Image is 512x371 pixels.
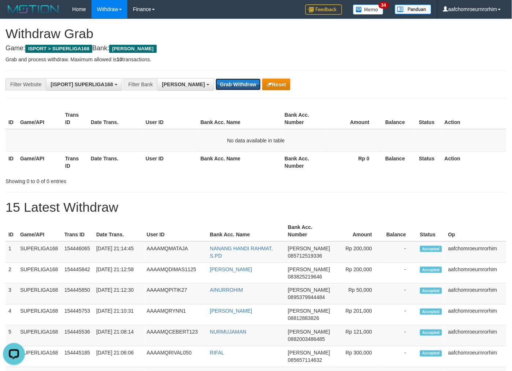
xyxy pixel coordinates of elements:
[17,221,62,241] th: Game/API
[416,152,442,172] th: Status
[282,108,327,129] th: Bank Acc. Number
[5,129,507,152] td: No data available in table
[17,152,62,172] th: Game/API
[445,284,507,305] td: aafchomroeurnrorhim
[25,45,92,53] span: ISPORT > SUPERLIGA168
[93,221,144,241] th: Date Trans.
[5,200,507,215] h1: 15 Latest Withdraw
[123,78,157,91] div: Filter Bank
[210,350,224,356] a: RIFAL
[51,81,113,87] span: [ISPORT] SUPERLIGA168
[198,152,282,172] th: Bank Acc. Name
[62,346,93,367] td: 154445185
[420,350,442,357] span: Accepted
[62,263,93,284] td: 154445842
[5,263,17,284] td: 2
[143,152,198,172] th: User ID
[62,108,88,129] th: Trans ID
[144,284,207,305] td: AAAAMQPITIK27
[417,221,445,241] th: Status
[143,108,198,129] th: User ID
[93,305,144,325] td: [DATE] 21:10:31
[62,221,93,241] th: Trans ID
[383,325,417,346] td: -
[445,241,507,263] td: aafchomroeurnrorhim
[62,284,93,305] td: 154445850
[93,325,144,346] td: [DATE] 21:08:14
[288,316,319,321] span: Copy 08812883826 to clipboard
[17,284,62,305] td: SUPERLIGA168
[383,241,417,263] td: -
[442,108,507,129] th: Action
[216,79,261,90] button: Grab Withdraw
[144,346,207,367] td: AAAAMQRIVAL050
[383,346,417,367] td: -
[144,221,207,241] th: User ID
[88,152,143,172] th: Date Trans.
[262,79,290,90] button: Reset
[383,305,417,325] td: -
[420,267,442,273] span: Accepted
[381,152,416,172] th: Balance
[420,288,442,294] span: Accepted
[210,308,252,314] a: [PERSON_NAME]
[5,175,208,185] div: Showing 0 to 0 of 0 entries
[17,241,62,263] td: SUPERLIGA168
[210,266,252,272] a: [PERSON_NAME]
[288,337,325,342] span: Copy 0882003486485 to clipboard
[381,108,416,129] th: Balance
[210,329,246,335] a: NURMUJAMAN
[416,108,442,129] th: Status
[5,221,17,241] th: ID
[445,325,507,346] td: aafchomroeurnrorhim
[445,305,507,325] td: aafchomroeurnrorhim
[198,108,282,129] th: Bank Acc. Name
[288,245,330,251] span: [PERSON_NAME]
[383,221,417,241] th: Balance
[282,152,327,172] th: Bank Acc. Number
[288,274,322,280] span: Copy 083825219646 to clipboard
[5,56,507,63] p: Grab and process withdraw. Maximum allowed is transactions.
[285,221,333,241] th: Bank Acc. Number
[46,78,122,91] button: [ISPORT] SUPERLIGA168
[5,152,17,172] th: ID
[333,263,383,284] td: Rp 200,000
[288,357,322,363] span: Copy 085657114632 to clipboard
[333,284,383,305] td: Rp 50,000
[383,263,417,284] td: -
[288,329,330,335] span: [PERSON_NAME]
[144,325,207,346] td: AAAAMQCEBERT123
[288,266,330,272] span: [PERSON_NAME]
[93,263,144,284] td: [DATE] 21:12:58
[17,346,62,367] td: SUPERLIGA168
[210,245,273,259] a: NANANG HANDI RAHMAT, S.PD
[62,152,88,172] th: Trans ID
[93,241,144,263] td: [DATE] 21:14:45
[327,152,381,172] th: Rp 0
[5,284,17,305] td: 3
[5,45,507,52] h4: Game: Bank:
[62,305,93,325] td: 154445753
[17,325,62,346] td: SUPERLIGA168
[288,295,325,301] span: Copy 0895379944484 to clipboard
[144,263,207,284] td: AAAAMQDIMAS1125
[5,4,61,15] img: MOTION_logo.png
[379,2,389,8] span: 34
[144,241,207,263] td: AAAAMQMATAJA
[288,308,330,314] span: [PERSON_NAME]
[445,346,507,367] td: aafchomroeurnrorhim
[353,4,384,15] img: Button%20Memo.svg
[288,287,330,293] span: [PERSON_NAME]
[5,305,17,325] td: 4
[333,241,383,263] td: Rp 200,000
[327,108,381,129] th: Amount
[62,325,93,346] td: 154445536
[333,221,383,241] th: Amount
[333,346,383,367] td: Rp 300,000
[5,325,17,346] td: 5
[445,263,507,284] td: aafchomroeurnrorhim
[144,305,207,325] td: AAAAMQRYNN1
[420,309,442,315] span: Accepted
[333,305,383,325] td: Rp 201,000
[93,346,144,367] td: [DATE] 21:06:06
